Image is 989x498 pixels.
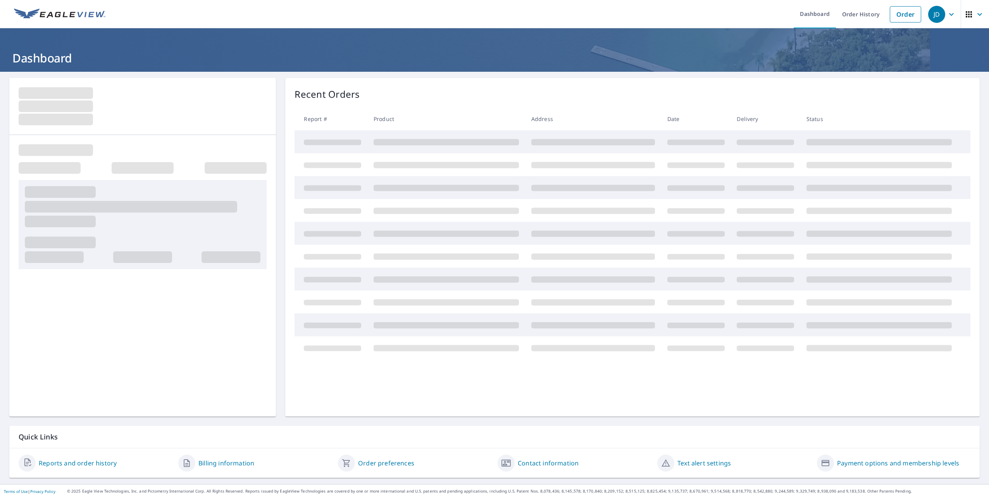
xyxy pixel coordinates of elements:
a: Order [890,6,921,22]
h1: Dashboard [9,50,980,66]
th: Status [800,107,958,130]
p: | [4,489,55,494]
th: Address [525,107,661,130]
a: Contact information [518,458,579,468]
th: Date [661,107,731,130]
a: Order preferences [358,458,414,468]
th: Product [367,107,525,130]
a: Billing information [198,458,254,468]
p: Recent Orders [295,87,360,101]
div: JD [928,6,945,23]
a: Privacy Policy [30,489,55,494]
th: Delivery [731,107,800,130]
a: Reports and order history [39,458,117,468]
img: EV Logo [14,9,105,20]
p: © 2025 Eagle View Technologies, Inc. and Pictometry International Corp. All Rights Reserved. Repo... [67,488,985,494]
p: Quick Links [19,432,970,442]
a: Payment options and membership levels [837,458,959,468]
th: Report # [295,107,367,130]
a: Text alert settings [677,458,731,468]
a: Terms of Use [4,489,28,494]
